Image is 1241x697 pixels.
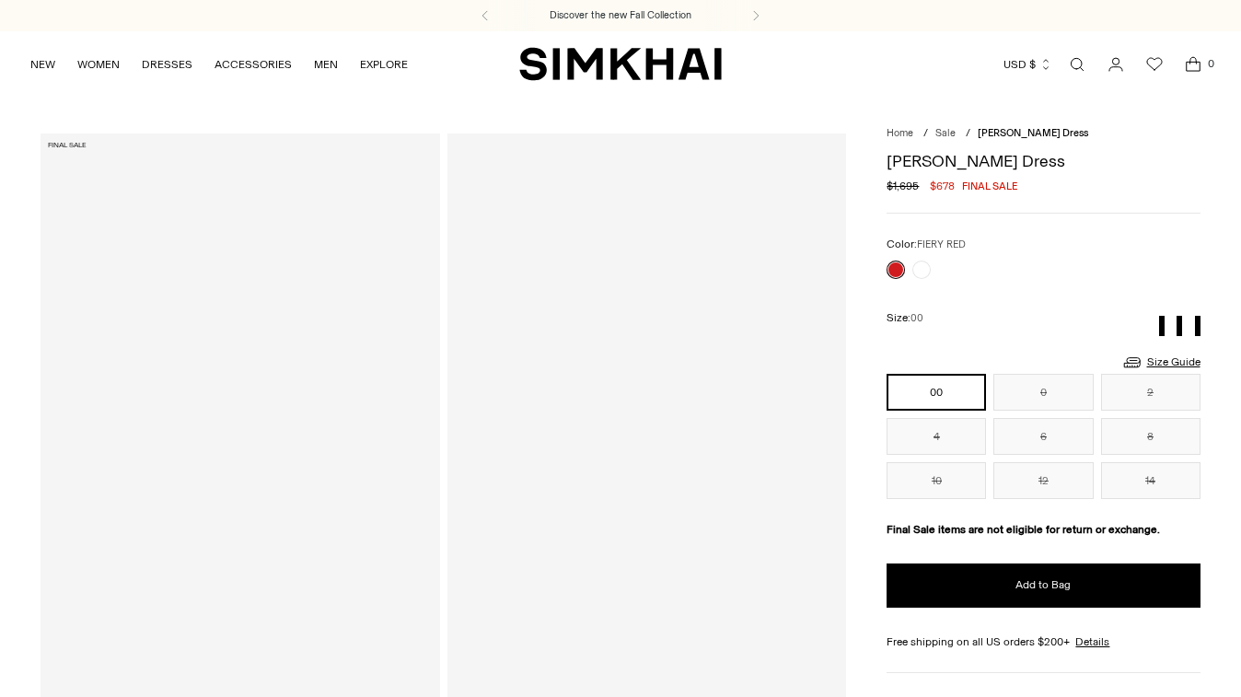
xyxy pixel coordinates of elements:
[993,374,1093,411] button: 0
[314,44,338,85] a: MEN
[1059,46,1096,83] a: Open search modal
[1202,55,1219,72] span: 0
[966,126,970,142] div: /
[917,238,966,250] span: FIERY RED
[550,8,691,23] a: Discover the new Fall Collection
[887,127,913,139] a: Home
[1075,633,1109,650] a: Details
[1015,577,1071,593] span: Add to Bag
[887,563,1200,608] button: Add to Bag
[993,418,1093,455] button: 6
[1101,418,1200,455] button: 8
[993,462,1093,499] button: 12
[887,126,1200,142] nav: breadcrumbs
[887,309,923,327] label: Size:
[935,127,956,139] a: Sale
[887,236,966,253] label: Color:
[887,374,986,411] button: 00
[1003,44,1052,85] button: USD $
[1101,374,1200,411] button: 2
[77,44,120,85] a: WOMEN
[930,178,955,194] span: $678
[887,178,919,194] s: $1,695
[215,44,292,85] a: ACCESSORIES
[887,523,1160,536] strong: Final Sale items are not eligible for return or exchange.
[1121,351,1200,374] a: Size Guide
[887,153,1200,169] h1: [PERSON_NAME] Dress
[360,44,408,85] a: EXPLORE
[887,462,986,499] button: 10
[1101,462,1200,499] button: 14
[910,312,923,324] span: 00
[1136,46,1173,83] a: Wishlist
[887,418,986,455] button: 4
[142,44,192,85] a: DRESSES
[887,633,1200,650] div: Free shipping on all US orders $200+
[1175,46,1212,83] a: Open cart modal
[1097,46,1134,83] a: Go to the account page
[30,44,55,85] a: NEW
[923,126,928,142] div: /
[519,46,722,82] a: SIMKHAI
[978,127,1088,139] span: [PERSON_NAME] Dress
